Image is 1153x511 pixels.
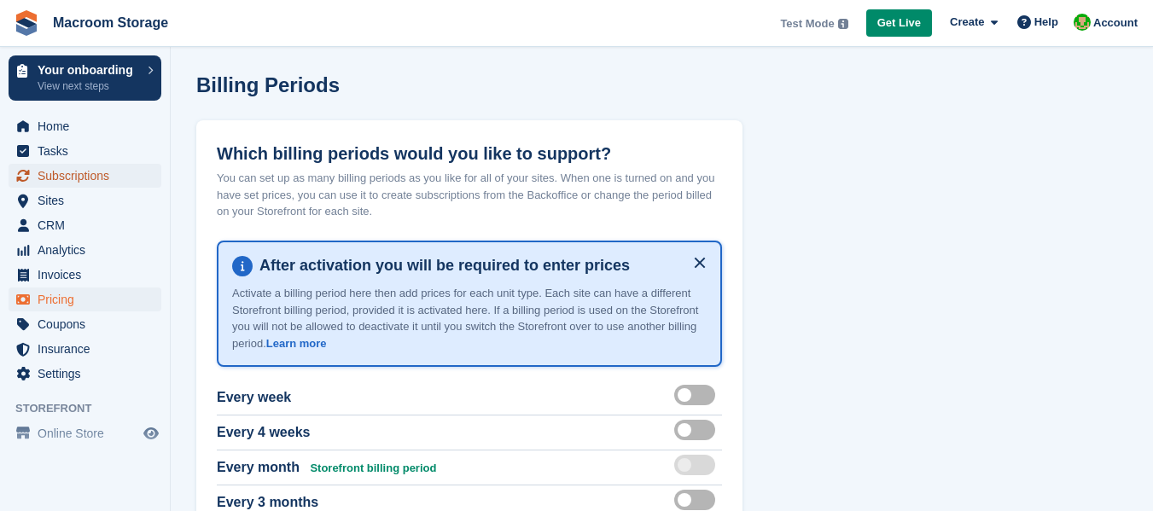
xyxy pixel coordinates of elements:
[232,285,707,351] p: Activate a billing period here then add prices for each unit type. Each site can have a different...
[38,312,140,336] span: Coupons
[38,64,139,76] p: Your onboarding
[9,337,161,361] a: menu
[950,14,984,31] span: Create
[15,400,170,417] span: Storefront
[38,114,140,138] span: Home
[780,15,834,32] span: Test Mode
[9,287,161,311] a: menu
[9,114,161,138] a: menu
[46,9,175,37] a: Macroom Storage
[1074,14,1091,31] img: Hugh McG
[217,495,318,509] span: Every 3 months
[866,9,932,38] a: Get Live
[9,263,161,287] a: menu
[196,73,340,96] h1: Billing Periods
[9,139,161,163] a: menu
[38,78,139,94] p: View next steps
[838,19,848,29] img: icon-info-grey-7440780725fd019a000dd9b08b2336e03edf1995a4989e88bcd33f0948082b44.svg
[303,462,436,474] span: Storefront billing period
[877,15,921,32] span: Get Live
[9,164,161,188] a: menu
[1093,15,1138,32] span: Account
[38,189,140,212] span: Sites
[217,390,291,404] span: Every week
[217,460,300,474] span: Every month
[38,213,140,237] span: CRM
[38,263,140,287] span: Invoices
[38,362,140,386] span: Settings
[9,238,161,262] a: menu
[9,55,161,101] a: Your onboarding View next steps
[217,170,722,220] p: You can set up as many billing periods as you like for all of your sites. When one is turned on a...
[253,256,707,276] h4: After activation you will be required to enter prices
[9,189,161,212] a: menu
[38,238,140,262] span: Analytics
[9,362,161,386] a: menu
[38,421,140,445] span: Online Store
[9,213,161,237] a: menu
[38,164,140,188] span: Subscriptions
[141,423,161,444] a: Preview store
[9,421,161,445] a: menu
[1034,14,1058,31] span: Help
[38,337,140,361] span: Insurance
[38,139,140,163] span: Tasks
[14,10,39,36] img: stora-icon-8386f47178a22dfd0bd8f6a31ec36ba5ce8667c1dd55bd0f319d3a0aa187defe.svg
[266,337,327,350] a: Learn more
[217,425,310,439] span: Every 4 weeks
[217,141,722,166] h2: Which billing periods would you like to support?
[38,287,140,311] span: Pricing
[9,312,161,336] a: menu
